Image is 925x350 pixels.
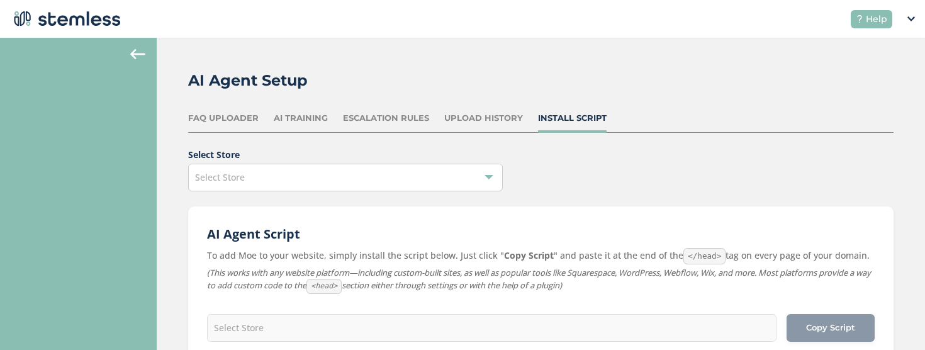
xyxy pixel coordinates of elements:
[207,267,875,294] label: (This works with any website platform—including custom-built sites, as well as popular tools like...
[274,112,328,125] div: AI Training
[504,249,554,261] strong: Copy Script
[683,248,726,264] code: </head>
[195,171,245,183] span: Select Store
[862,290,925,350] iframe: Chat Widget
[306,279,342,294] code: <head>
[188,148,894,161] label: Select Store
[207,225,875,243] h2: AI Agent Script
[856,15,863,23] img: icon-help-white-03924b79.svg
[130,49,145,59] img: icon-arrow-back-accent-c549486e.svg
[188,69,308,92] h2: AI Agent Setup
[907,16,915,21] img: icon_down-arrow-small-66adaf34.svg
[188,112,259,125] div: FAQ Uploader
[444,112,523,125] div: Upload History
[866,13,887,26] span: Help
[10,6,121,31] img: logo-dark-0685b13c.svg
[538,112,607,125] div: Install Script
[207,248,875,264] label: To add Moe to your website, simply install the script below. Just click " " and paste it at the e...
[343,112,429,125] div: Escalation Rules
